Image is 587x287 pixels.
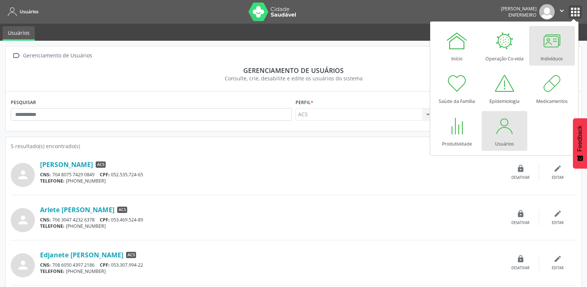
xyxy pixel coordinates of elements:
span: CPF: [100,262,110,268]
a: Operação Co-vida [482,26,527,66]
span: Enfermeiro [508,12,537,18]
span: ACS [126,252,136,258]
span: CNS: [40,171,51,178]
i: person [16,168,30,181]
a: Arlete [PERSON_NAME] [40,206,115,214]
i:  [11,50,22,61]
div: [PHONE_NUMBER] [40,223,502,229]
i: person [16,213,30,227]
img: img [539,4,555,20]
div: Desativar [511,266,530,271]
span: CNS: [40,217,51,223]
span: TELEFONE: [40,223,65,229]
a: Indivíduos [529,26,575,66]
span: TELEFONE: [40,178,65,184]
i: person [16,258,30,272]
div: [PHONE_NUMBER] [40,178,502,184]
i: edit [554,255,562,263]
div: Desativar [511,175,530,180]
label: PESQUISAR [11,97,36,108]
div: [PERSON_NAME] [501,6,537,12]
button: Feedback - Mostrar pesquisa [573,118,587,168]
div: Editar [552,220,564,226]
span: CNS: [40,262,51,268]
span: TELEFONE: [40,268,65,274]
a: Usuários [5,6,39,18]
i: edit [554,210,562,218]
span: Usuários [20,9,39,15]
div: Gerenciamento de Usuários [22,50,93,61]
span: CPF: [100,171,110,178]
i: lock [517,164,525,173]
div: Gerenciamento de usuários [16,66,571,74]
a: Medicamentos [529,69,575,108]
div: 704 8075 7429 0849 052.535.724-65 [40,171,502,178]
a: Saúde da Família [434,69,480,108]
a:  Gerenciamento de Usuários [11,50,93,61]
label: Perfil [296,97,313,108]
a: Edjanete [PERSON_NAME] [40,251,123,259]
span: Feedback [577,126,583,151]
a: [PERSON_NAME] [40,160,93,168]
button:  [555,4,569,20]
div: 5 resultado(s) encontrado(s) [11,142,576,150]
div: Desativar [511,220,530,226]
span: ACS [96,161,106,168]
div: Editar [552,266,564,271]
a: Usuários [3,26,35,41]
button: apps [569,6,582,19]
a: Epidemiologia [482,69,527,108]
div: 708 6050 4397 2186 053.307.994-22 [40,262,502,268]
i: edit [554,164,562,173]
span: CPF: [100,217,110,223]
div: Editar [552,175,564,180]
i:  [558,7,566,15]
a: Início [434,26,480,66]
div: 706 3047 4232 6378 053.469.524-89 [40,217,502,223]
div: Consulte, crie, desabilite e edite os usuários do sistema [16,74,571,82]
a: Produtividade [434,111,480,151]
a: Usuários [482,111,527,151]
div: [PHONE_NUMBER] [40,268,502,274]
i: lock [517,255,525,263]
span: ACS [117,207,127,213]
i: lock [517,210,525,218]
